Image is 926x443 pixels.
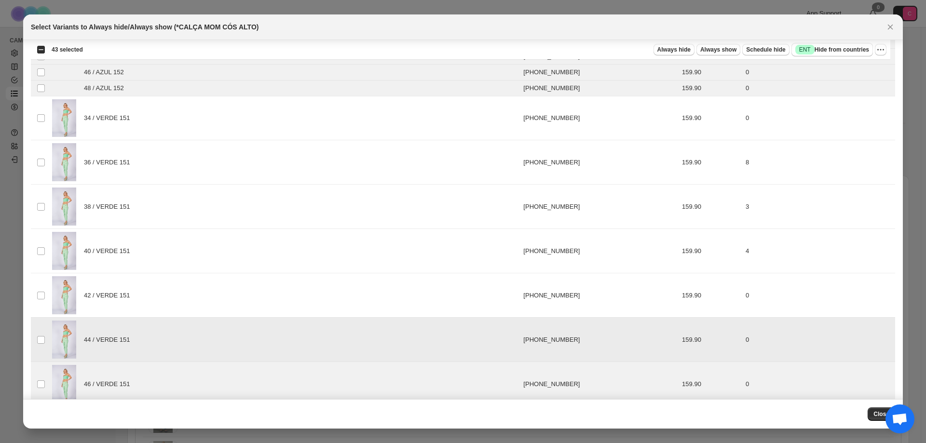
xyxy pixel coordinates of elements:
[520,64,679,80] td: [PHONE_NUMBER]
[743,140,895,185] td: 8
[52,99,76,137] img: 12372CALCA.jpg
[84,335,135,345] span: 44 / VERDE 151
[743,96,895,140] td: 0
[679,318,743,362] td: 159.90
[873,410,889,418] span: Close
[84,83,129,93] span: 48 / AZUL 152
[52,46,83,54] span: 43 selected
[52,188,76,226] img: 12372CALCA.jpg
[679,64,743,80] td: 159.90
[746,46,785,54] span: Schedule hide
[84,158,135,167] span: 36 / VERDE 151
[520,80,679,96] td: [PHONE_NUMBER]
[696,44,740,55] button: Always show
[52,365,76,403] img: 12372CALCA.jpg
[743,318,895,362] td: 0
[679,229,743,273] td: 159.90
[52,321,76,359] img: 12372CALCA.jpg
[520,362,679,406] td: [PHONE_NUMBER]
[795,45,869,54] span: Hide from countries
[52,232,76,270] img: 12372CALCA.jpg
[791,43,873,56] button: SuccessENTHide from countries
[679,273,743,318] td: 159.90
[743,64,895,80] td: 0
[700,46,736,54] span: Always show
[84,67,129,77] span: 46 / AZUL 152
[679,362,743,406] td: 159.90
[884,20,897,34] button: Close
[654,44,694,55] button: Always hide
[31,22,259,32] h2: Select Variants to Always hide/Always show (*CALÇA MOM CÓS ALTO)
[520,318,679,362] td: [PHONE_NUMBER]
[743,229,895,273] td: 4
[520,229,679,273] td: [PHONE_NUMBER]
[679,80,743,96] td: 159.90
[84,379,135,389] span: 46 / VERDE 151
[875,44,886,55] button: More actions
[679,140,743,185] td: 159.90
[84,202,135,212] span: 38 / VERDE 151
[743,362,895,406] td: 0
[743,273,895,318] td: 0
[885,404,914,433] div: Bate-papo aberto
[743,185,895,229] td: 3
[52,276,76,314] img: 12372CALCA.jpg
[52,143,76,181] img: 12372CALCA.jpg
[743,80,895,96] td: 0
[84,113,135,123] span: 34 / VERDE 151
[520,273,679,318] td: [PHONE_NUMBER]
[742,44,789,55] button: Schedule hide
[520,140,679,185] td: [PHONE_NUMBER]
[868,407,895,421] button: Close
[84,291,135,300] span: 42 / VERDE 151
[520,185,679,229] td: [PHONE_NUMBER]
[84,246,135,256] span: 40 / VERDE 151
[520,96,679,140] td: [PHONE_NUMBER]
[657,46,691,54] span: Always hide
[679,96,743,140] td: 159.90
[679,185,743,229] td: 159.90
[799,46,811,54] span: ENT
